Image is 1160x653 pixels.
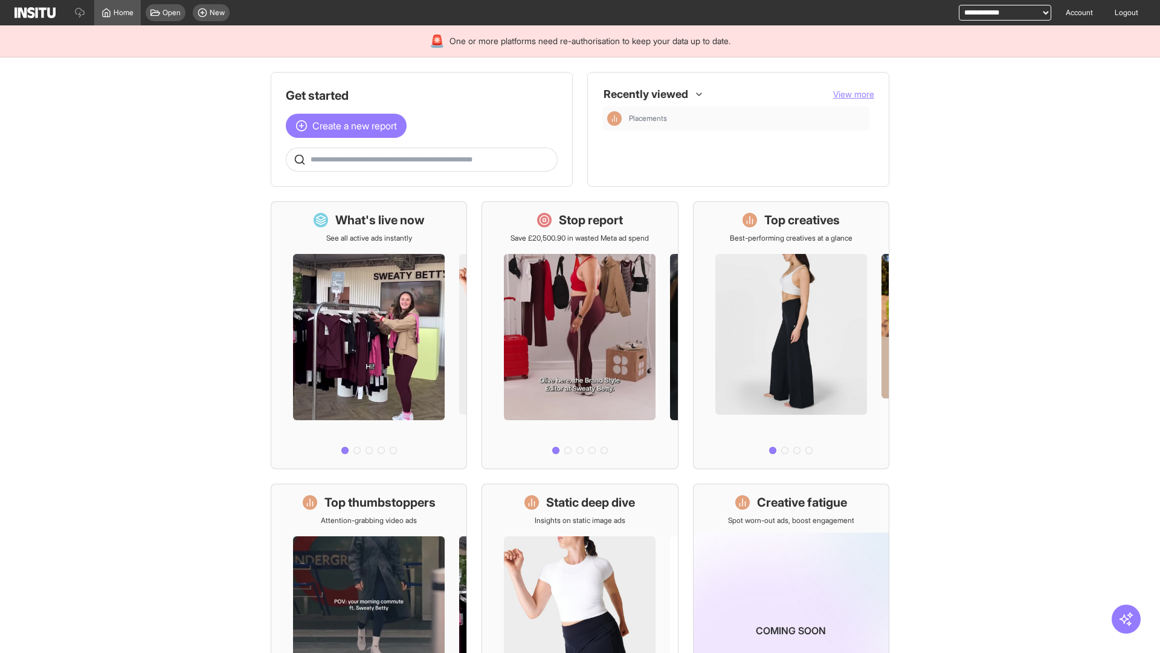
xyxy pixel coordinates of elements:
a: What's live nowSee all active ads instantly [271,201,467,469]
span: View more [833,89,874,99]
span: Create a new report [312,119,397,133]
div: Insights [607,111,622,126]
a: Top creativesBest-performing creatives at a glance [693,201,889,469]
p: See all active ads instantly [326,233,412,243]
span: Open [163,8,181,18]
span: New [210,8,225,18]
p: Insights on static image ads [535,516,625,525]
h1: Get started [286,87,558,104]
h1: What's live now [335,212,425,229]
span: One or more platforms need re-authorisation to keep your data up to date. [449,35,730,47]
button: View more [833,88,874,100]
span: Placements [629,114,667,123]
h1: Top creatives [764,212,840,229]
img: Logo [14,7,56,18]
p: Best-performing creatives at a glance [730,233,852,243]
div: 🚨 [430,33,445,50]
span: Home [114,8,134,18]
button: Create a new report [286,114,407,138]
h1: Top thumbstoppers [324,494,436,511]
p: Save £20,500.90 in wasted Meta ad spend [511,233,649,243]
span: Placements [629,114,865,123]
a: Stop reportSave £20,500.90 in wasted Meta ad spend [482,201,678,469]
p: Attention-grabbing video ads [321,516,417,525]
h1: Stop report [559,212,623,229]
h1: Static deep dive [546,494,635,511]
